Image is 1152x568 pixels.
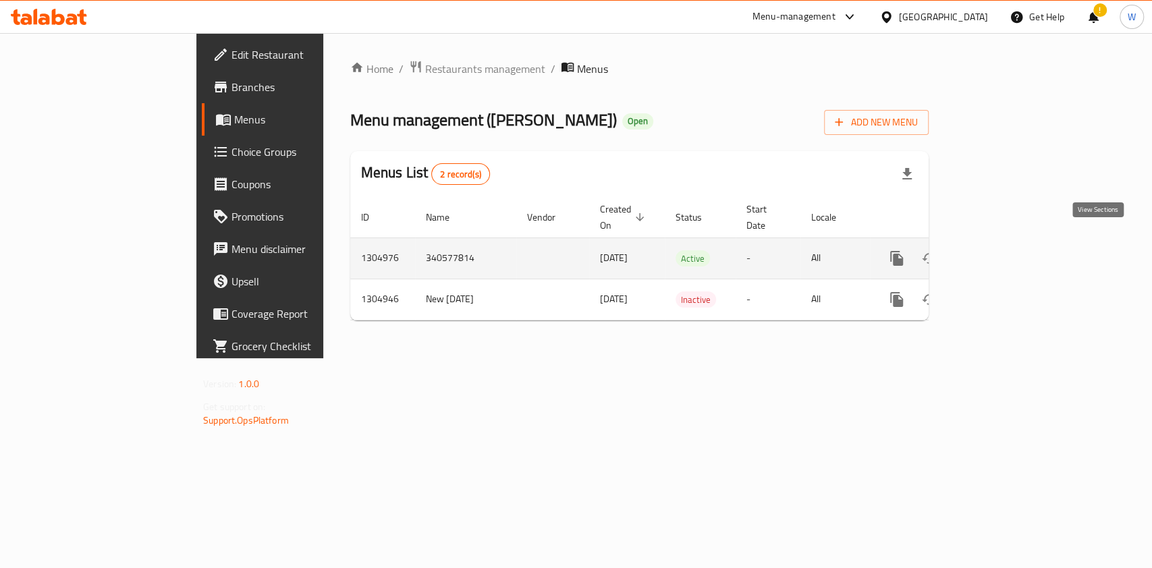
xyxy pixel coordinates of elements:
a: Coverage Report [202,297,389,330]
a: Support.OpsPlatform [203,411,289,429]
span: Name [426,209,467,225]
span: Choice Groups [231,144,378,160]
span: [DATE] [600,290,628,308]
button: Add New Menu [824,110,929,135]
div: Total records count [431,163,490,185]
span: Menu disclaimer [231,241,378,257]
button: more [881,242,913,275]
a: Edit Restaurant [202,38,389,71]
div: Inactive [676,291,716,308]
li: / [551,61,555,77]
span: Coverage Report [231,306,378,322]
a: Choice Groups [202,136,389,168]
span: Inactive [676,292,716,308]
span: Grocery Checklist [231,338,378,354]
td: - [736,237,800,279]
a: Menu disclaimer [202,233,389,265]
a: Branches [202,71,389,103]
span: Get support on: [203,398,265,416]
div: [GEOGRAPHIC_DATA] [899,9,988,24]
li: / [399,61,404,77]
a: Promotions [202,200,389,233]
td: 340577814 [415,237,516,279]
span: Edit Restaurant [231,47,378,63]
span: ID [361,209,387,225]
button: Change Status [913,242,945,275]
td: - [736,279,800,320]
td: All [800,237,870,279]
span: 2 record(s) [432,168,489,181]
span: Open [622,115,653,127]
div: Export file [891,158,923,190]
a: Grocery Checklist [202,330,389,362]
a: Coupons [202,168,389,200]
td: All [800,279,870,320]
span: Menus [577,61,608,77]
span: Active [676,251,710,266]
a: Upsell [202,265,389,297]
table: enhanced table [350,197,1021,320]
button: more [881,283,913,316]
span: Version: [203,375,236,393]
span: Promotions [231,208,378,225]
div: Open [622,113,653,130]
span: [DATE] [600,249,628,266]
span: Restaurants management [425,61,545,77]
span: W [1128,9,1136,24]
a: Restaurants management [409,60,545,78]
span: Status [676,209,719,225]
h2: Menus List [361,163,490,185]
span: Menus [234,111,378,127]
div: Active [676,250,710,266]
a: Menus [202,103,389,136]
td: New [DATE] [415,279,516,320]
span: Vendor [527,209,573,225]
span: Branches [231,79,378,95]
span: Created On [600,201,649,233]
span: Locale [811,209,854,225]
div: Menu-management [752,9,835,25]
span: Menu management ( [PERSON_NAME] ) [350,105,617,135]
span: Coupons [231,176,378,192]
button: Change Status [913,283,945,316]
span: 1.0.0 [238,375,259,393]
span: Upsell [231,273,378,289]
span: Add New Menu [835,114,918,131]
th: Actions [870,197,1021,238]
nav: breadcrumb [350,60,929,78]
span: Start Date [746,201,784,233]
